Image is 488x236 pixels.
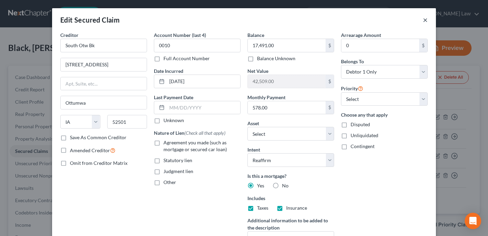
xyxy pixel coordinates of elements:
[423,16,428,24] button: ×
[154,39,241,52] input: XXXX
[70,147,110,153] span: Amended Creditor
[61,96,147,109] input: Enter city...
[60,15,120,25] div: Edit Secured Claim
[247,120,259,126] span: Asset
[341,84,363,92] label: Priority
[163,55,210,62] label: Full Account Number
[326,101,334,114] div: $
[154,67,183,75] label: Date Incurred
[163,157,192,163] span: Statutory lien
[247,94,285,101] label: Monthly Payment
[247,195,334,202] label: Includes
[248,101,326,114] input: 0.00
[247,146,260,153] label: Intent
[465,213,481,229] div: Open Intercom Messenger
[351,143,375,149] span: Contingent
[351,132,378,138] span: Unliquidated
[167,101,240,114] input: MM/DD/YYYY
[107,115,147,129] input: Enter zip...
[247,67,268,75] label: Net Value
[326,39,334,52] div: $
[247,31,264,39] label: Balance
[257,205,268,211] span: Taxes
[419,39,427,52] div: $
[351,121,370,127] span: Disputed
[60,32,78,38] span: Creditor
[60,39,147,52] input: Search creditor by name...
[257,55,295,62] label: Balance Unknown
[70,134,126,141] label: Save As Common Creditor
[154,129,225,136] label: Nature of Lien
[248,39,326,52] input: 0.00
[247,172,334,180] label: Is this a mortgage?
[154,31,206,39] label: Account Number (last 4)
[341,31,381,39] label: Arrearage Amount
[341,111,428,118] label: Choose any that apply
[326,75,334,88] div: $
[247,217,334,231] label: Additional information to be added to the description
[341,39,419,52] input: 0.00
[154,94,193,101] label: Last Payment Date
[341,58,364,64] span: Belongs To
[61,58,147,71] input: Enter address...
[248,75,326,88] input: 0.00
[286,205,307,211] span: Insurance
[163,168,193,174] span: Judgment lien
[184,130,225,136] span: (Check all that apply)
[257,183,264,188] span: Yes
[163,117,184,124] label: Unknown
[167,75,240,88] input: MM/DD/YYYY
[163,140,227,152] span: Agreement you made (such as mortgage or secured car loan)
[61,77,147,90] input: Apt, Suite, etc...
[282,183,289,188] span: No
[70,160,127,166] span: Omit from Creditor Matrix
[163,179,176,185] span: Other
